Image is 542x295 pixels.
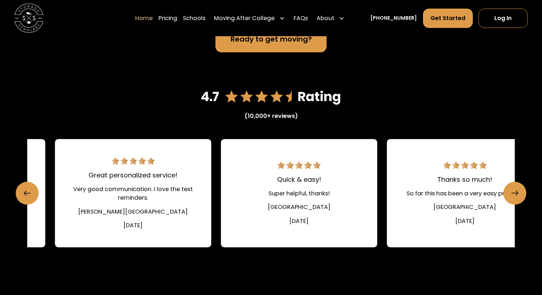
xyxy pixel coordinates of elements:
div: [GEOGRAPHIC_DATA] [433,203,496,211]
a: Home [135,8,153,28]
a: [PHONE_NUMBER] [370,14,417,22]
div: [DATE] [455,217,475,225]
a: Previous slide [15,182,38,205]
img: 5 star review. [277,162,321,169]
div: [DATE] [289,217,309,225]
div: So far this has been a very easy process! [406,189,523,198]
a: Next slide [503,182,526,205]
a: Schools [183,8,205,28]
div: About [314,8,347,28]
div: Super helpful, thanks! [268,189,330,198]
a: Ready to get moving? [215,26,327,52]
div: Ready to get moving? [230,34,312,44]
img: 5 star review. [443,162,486,169]
div: 15 / 22 [221,139,377,247]
a: Pricing [158,8,177,28]
img: 4.7 star rating on Google reviews. [201,87,341,106]
a: Get Started [423,8,473,28]
div: Thanks so much! [437,175,492,184]
div: [PERSON_NAME][GEOGRAPHIC_DATA] [78,208,188,216]
div: [GEOGRAPHIC_DATA] [268,203,331,211]
a: 5 star review.Great personalized service!Very good communication. I love the text reminders.[PERS... [55,139,211,247]
img: 5 star review. [111,157,155,165]
div: (10,000+ reviews) [244,112,298,120]
div: Very good communication. I love the text reminders. [72,185,194,202]
div: Quick & easy! [277,175,321,184]
a: Log In [479,8,528,28]
div: [DATE] [123,221,143,230]
div: 14 / 22 [55,139,211,247]
div: About [317,14,334,22]
div: Moving After College [214,14,275,22]
a: home [14,4,43,33]
img: Storage Scholars main logo [14,4,43,33]
a: FAQs [294,8,308,28]
div: Moving After College [211,8,287,28]
div: Great personalized service! [89,170,177,180]
a: 5 star review.Quick & easy!Super helpful, thanks![GEOGRAPHIC_DATA][DATE] [221,139,377,247]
